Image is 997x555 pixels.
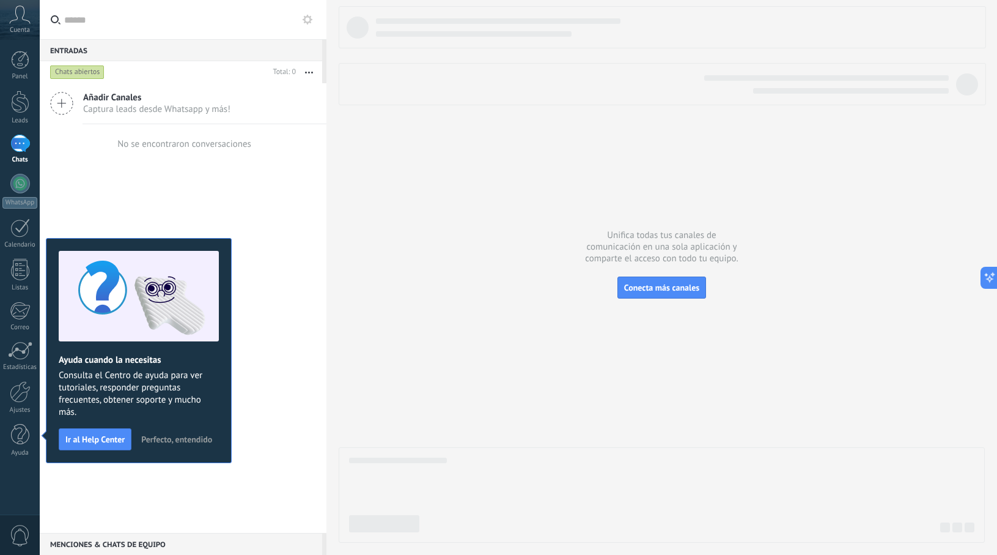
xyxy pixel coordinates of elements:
span: Ir al Help Center [65,435,125,444]
div: Leads [2,117,38,125]
button: Perfecto, entendido [136,430,218,449]
div: Total: 0 [268,66,296,78]
div: Panel [2,73,38,81]
h2: Ayuda cuando la necesitas [59,354,219,366]
button: Ir al Help Center [59,428,131,450]
div: Estadísticas [2,363,38,371]
div: No se encontraron conversaciones [117,138,251,150]
div: Ajustes [2,406,38,414]
button: Conecta más canales [617,277,706,299]
div: Chats abiertos [50,65,105,80]
div: Entradas [40,39,322,61]
span: Consulta el Centro de ayuda para ver tutoriales, responder preguntas frecuentes, obtener soporte ... [59,370,219,419]
div: Correo [2,324,38,332]
div: Listas [2,284,38,292]
span: Añadir Canales [83,92,230,103]
div: Calendario [2,241,38,249]
span: Conecta más canales [624,282,699,293]
div: Ayuda [2,449,38,457]
span: Captura leads desde Whatsapp y más! [83,103,230,115]
div: WhatsApp [2,197,37,209]
span: Perfecto, entendido [141,435,212,444]
div: Chats [2,156,38,164]
div: Menciones & Chats de equipo [40,533,322,555]
span: Cuenta [10,26,30,34]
